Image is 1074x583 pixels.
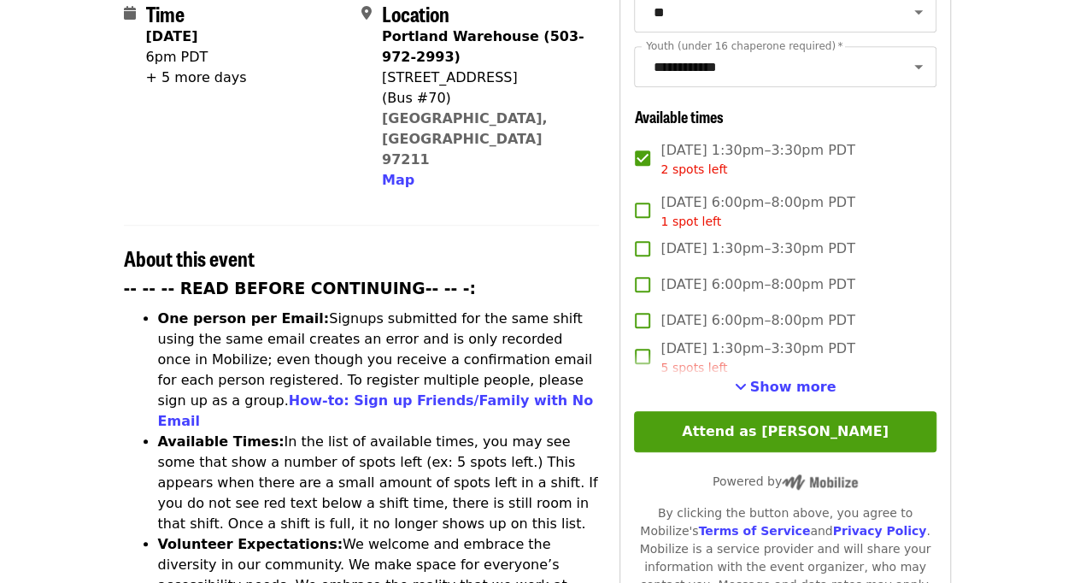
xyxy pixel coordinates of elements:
[158,432,600,534] li: In the list of available times, you may see some that show a number of spots left (ex: 5 spots le...
[382,170,414,191] button: Map
[660,361,727,374] span: 5 spots left
[124,243,255,273] span: About this event
[660,310,854,331] span: [DATE] 6:00pm–8:00pm PDT
[158,392,594,429] a: How-to: Sign up Friends/Family with No Email
[382,110,548,168] a: [GEOGRAPHIC_DATA], [GEOGRAPHIC_DATA] 97211
[832,524,926,538] a: Privacy Policy
[146,47,247,68] div: 6pm PDT
[158,310,330,327] strong: One person per Email:
[124,5,136,21] i: calendar icon
[382,88,585,109] div: (Bus #70)
[382,68,585,88] div: [STREET_ADDRESS]
[146,28,198,44] strong: [DATE]
[735,377,836,397] button: See more timeslots
[782,474,858,490] img: Powered by Mobilize
[713,474,858,488] span: Powered by
[382,172,414,188] span: Map
[660,140,854,179] span: [DATE] 1:30pm–3:30pm PDT
[750,379,836,395] span: Show more
[660,192,854,231] span: [DATE] 6:00pm–8:00pm PDT
[158,309,600,432] li: Signups submitted for the same shift using the same email creates an error and is only recorded o...
[660,238,854,259] span: [DATE] 1:30pm–3:30pm PDT
[698,524,810,538] a: Terms of Service
[382,28,584,65] strong: Portland Warehouse (503-972-2993)
[646,41,842,51] label: Youth (under 16 chaperone required)
[158,433,285,450] strong: Available Times:
[660,162,727,176] span: 2 spots left
[146,68,247,88] div: + 5 more days
[124,280,476,297] strong: -- -- -- READ BEFORE CONTINUING-- -- -:
[634,105,723,127] span: Available times
[907,55,930,79] button: Open
[634,411,936,452] button: Attend as [PERSON_NAME]
[660,215,721,228] span: 1 spot left
[158,536,343,552] strong: Volunteer Expectations:
[361,5,372,21] i: map-marker-alt icon
[660,339,854,377] span: [DATE] 1:30pm–3:30pm PDT
[660,274,854,295] span: [DATE] 6:00pm–8:00pm PDT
